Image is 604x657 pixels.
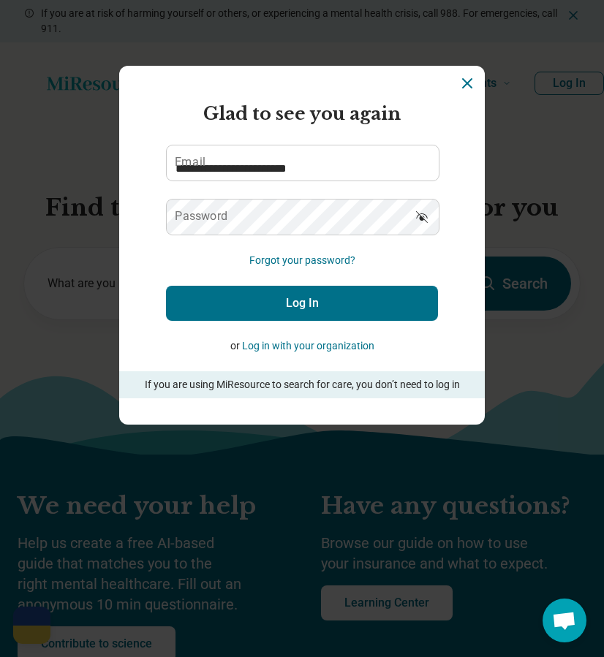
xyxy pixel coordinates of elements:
[175,156,205,168] label: Email
[166,101,438,127] h2: Glad to see you again
[249,253,355,268] button: Forgot your password?
[242,338,374,354] button: Log in with your organization
[406,199,438,234] button: Show password
[140,377,464,392] p: If you are using MiResource to search for care, you don’t need to log in
[166,338,438,354] p: or
[166,286,438,321] button: Log In
[458,75,476,92] button: Dismiss
[119,66,485,425] section: Login Dialog
[175,210,227,222] label: Password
